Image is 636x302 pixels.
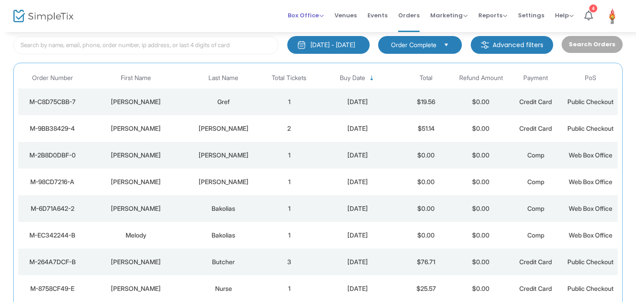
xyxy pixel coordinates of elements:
[527,151,544,159] span: Comp
[262,68,317,89] th: Total Tickets
[20,284,85,293] div: M-8758CF49-E
[334,4,357,27] span: Venues
[555,11,574,20] span: Help
[89,151,183,160] div: Elissa
[319,177,396,186] div: 2025-08-24
[32,74,73,82] span: Order Number
[319,204,396,213] div: 2025-08-24
[399,89,453,115] td: $19.56
[262,169,317,195] td: 1
[20,231,85,240] div: M-EC342244-B
[188,204,260,213] div: Bakolias
[188,177,260,186] div: Thomas
[478,11,507,20] span: Reports
[262,89,317,115] td: 1
[589,4,597,12] div: 4
[262,142,317,169] td: 1
[319,124,396,133] div: 2025-08-24
[440,40,453,50] button: Select
[188,151,260,160] div: Barnard
[519,258,552,266] span: Credit Card
[121,74,151,82] span: First Name
[399,169,453,195] td: $0.00
[340,74,365,82] span: Buy Date
[519,98,552,105] span: Credit Card
[20,204,85,213] div: M-6D71A642-2
[569,205,612,212] span: Web Box Office
[18,68,618,302] div: Data table
[453,115,508,142] td: $0.00
[319,258,396,266] div: 2025-08-23
[453,222,508,249] td: $0.00
[527,205,544,212] span: Comp
[188,284,260,293] div: Nurse
[188,124,260,133] div: Richardson
[262,249,317,275] td: 3
[288,11,324,20] span: Box Office
[569,178,612,185] span: Web Box Office
[481,40,489,49] img: filter
[518,4,544,27] span: Settings
[399,249,453,275] td: $76.71
[567,125,614,132] span: Public Checkout
[262,275,317,302] td: 1
[20,258,85,266] div: M-264A7DCF-B
[569,151,612,159] span: Web Box Office
[523,74,548,82] span: Payment
[319,97,396,106] div: 2025-08-24
[297,40,306,49] img: monthly
[453,68,508,89] th: Refund Amount
[569,231,612,239] span: Web Box Office
[188,231,260,240] div: Bakolias
[399,195,453,222] td: $0.00
[391,40,436,49] span: Order Complete
[367,4,387,27] span: Events
[20,97,85,106] div: M-C8D75CBB-7
[262,195,317,222] td: 1
[287,36,370,54] button: [DATE] - [DATE]
[453,89,508,115] td: $0.00
[567,98,614,105] span: Public Checkout
[519,125,552,132] span: Credit Card
[13,36,278,54] input: Search by name, email, phone, order number, ip address, or last 4 digits of card
[20,124,85,133] div: M-9BB38429-4
[89,204,183,213] div: John
[319,284,396,293] div: 2025-08-23
[567,285,614,292] span: Public Checkout
[89,231,183,240] div: Melody
[519,285,552,292] span: Credit Card
[368,75,375,82] span: Sortable
[471,36,553,54] m-button: Advanced filters
[89,177,183,186] div: Natasha
[430,11,468,20] span: Marketing
[453,142,508,169] td: $0.00
[262,115,317,142] td: 2
[585,74,596,82] span: PoS
[20,151,85,160] div: M-2B8D0DBF-0
[89,284,183,293] div: Jennifer
[262,222,317,249] td: 1
[453,275,508,302] td: $0.00
[453,249,508,275] td: $0.00
[453,169,508,195] td: $0.00
[399,222,453,249] td: $0.00
[89,124,183,133] div: Ali Joy
[188,97,260,106] div: Gref
[89,258,183,266] div: Joan
[399,68,453,89] th: Total
[319,151,396,160] div: 2025-08-24
[310,40,355,49] div: [DATE] - [DATE]
[398,4,420,27] span: Orders
[527,178,544,185] span: Comp
[20,177,85,186] div: M-98CD7216-A
[399,275,453,302] td: $25.57
[188,258,260,266] div: Butcher
[208,74,238,82] span: Last Name
[567,258,614,266] span: Public Checkout
[319,231,396,240] div: 2025-08-24
[399,142,453,169] td: $0.00
[453,195,508,222] td: $0.00
[399,115,453,142] td: $51.14
[89,97,183,106] div: Katharina
[527,231,544,239] span: Comp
